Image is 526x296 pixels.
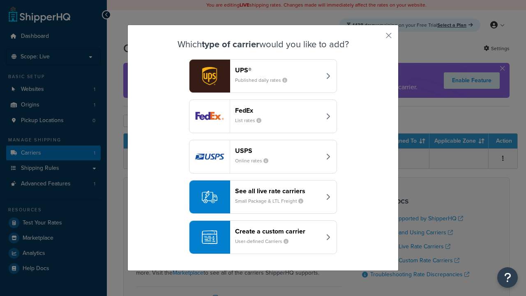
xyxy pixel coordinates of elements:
small: Small Package & LTL Freight [235,197,310,205]
button: See all live rate carriersSmall Package & LTL Freight [189,180,337,214]
img: icon-carrier-custom-c93b8a24.svg [202,229,217,245]
button: usps logoUSPSOnline rates [189,140,337,173]
button: Create a custom carrierUser-defined Carriers [189,220,337,254]
img: fedEx logo [189,100,230,133]
img: ups logo [189,60,230,92]
strong: type of carrier [202,37,259,51]
img: usps logo [189,140,230,173]
small: User-defined Carriers [235,238,295,245]
header: FedEx [235,106,321,114]
header: Create a custom carrier [235,227,321,235]
img: icon-carrier-liverate-becf4550.svg [202,189,217,205]
small: Online rates [235,157,275,164]
button: Open Resource Center [497,267,518,288]
header: See all live rate carriers [235,187,321,195]
h3: Which would you like to add? [148,39,378,49]
button: ups logoUPS®Published daily rates [189,59,337,93]
header: USPS [235,147,321,155]
small: List rates [235,117,268,124]
small: Published daily rates [235,76,294,84]
button: fedEx logoFedExList rates [189,99,337,133]
header: UPS® [235,66,321,74]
